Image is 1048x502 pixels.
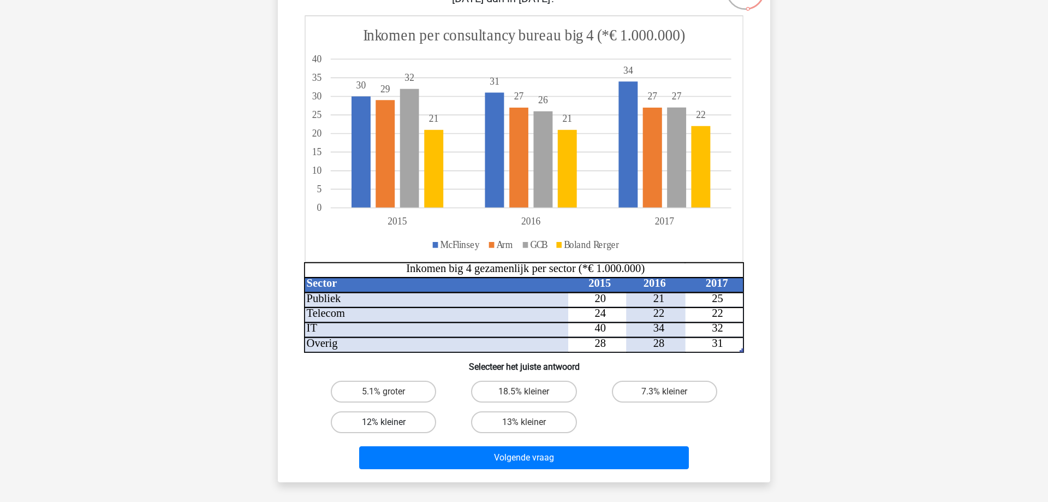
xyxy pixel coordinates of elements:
[712,292,723,304] tspan: 25
[312,165,322,176] tspan: 10
[388,216,674,227] tspan: 201520162017
[706,277,728,289] tspan: 2017
[317,184,322,195] tspan: 5
[531,239,548,250] tspan: GCB
[380,83,390,95] tspan: 29
[307,292,341,304] tspan: Publiek
[307,277,337,289] tspan: Sector
[595,322,606,334] tspan: 40
[696,109,706,121] tspan: 22
[653,337,665,349] tspan: 28
[331,411,436,433] label: 12% kleiner
[623,64,633,76] tspan: 34
[712,307,723,319] tspan: 22
[307,337,338,350] tspan: Overig
[595,307,606,319] tspan: 24
[595,292,606,304] tspan: 20
[471,411,576,433] label: 13% kleiner
[429,113,572,125] tspan: 2121
[653,322,665,334] tspan: 34
[406,262,645,275] tspan: Inkomen big 4 gezamenlijk per sector (*€ 1.000.000)
[588,277,611,289] tspan: 2015
[312,91,322,102] tspan: 30
[295,353,753,372] h6: Selecteer het juiste antwoord
[363,26,685,45] tspan: Inkomen per consultancy bureau big 4 (*€ 1.000.000)
[307,307,345,319] tspan: Telecom
[644,277,666,289] tspan: 2016
[712,322,723,334] tspan: 32
[595,337,606,349] tspan: 28
[497,239,513,250] tspan: Arm
[440,239,480,250] tspan: McFlinsey
[471,381,576,403] label: 18.5% kleiner
[312,109,322,121] tspan: 25
[712,337,723,349] tspan: 31
[653,292,665,304] tspan: 21
[653,307,665,319] tspan: 22
[307,322,318,334] tspan: IT
[312,53,322,64] tspan: 40
[564,239,619,250] tspan: Boland Rerger
[612,381,717,403] label: 7.3% kleiner
[514,91,657,102] tspan: 2727
[538,94,548,105] tspan: 26
[359,446,689,469] button: Volgende vraag
[317,202,322,214] tspan: 0
[331,381,436,403] label: 5.1% groter
[312,146,322,158] tspan: 15
[312,72,322,84] tspan: 35
[490,75,499,87] tspan: 31
[404,72,414,84] tspan: 32
[312,128,322,139] tspan: 20
[672,91,682,102] tspan: 27
[356,79,366,91] tspan: 30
